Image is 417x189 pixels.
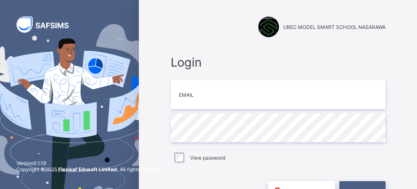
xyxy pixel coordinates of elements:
[17,160,162,166] span: Version 0.1.19
[58,166,119,172] strong: Flexisaf Edusoft Limited.
[17,17,79,33] img: SAFSIMS Logo
[17,166,162,172] span: Copyright © 2025 All rights reserved.
[283,24,386,30] span: UBEC MODEL SMART SCHOOL NASARAWA
[190,155,225,161] label: View password
[171,55,386,69] span: Login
